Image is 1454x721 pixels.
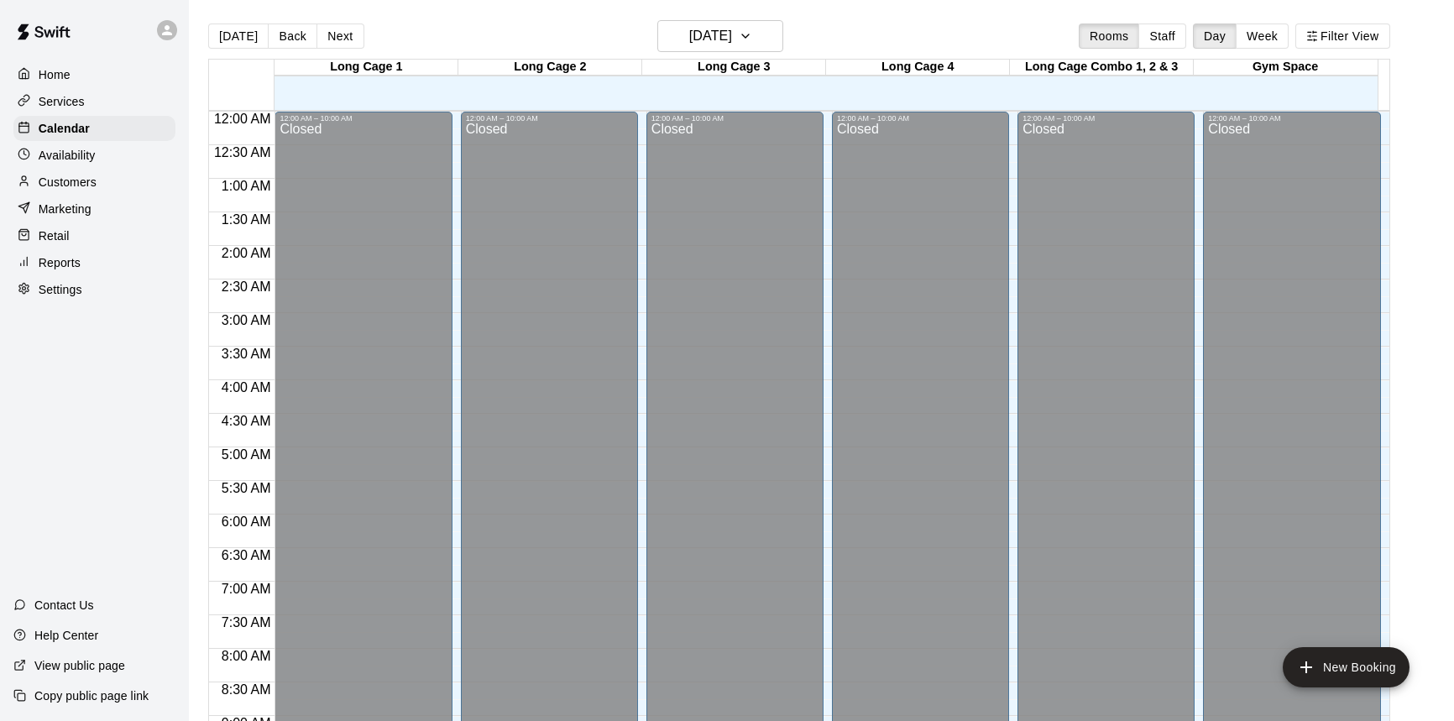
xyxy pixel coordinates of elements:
[217,380,275,394] span: 4:00 AM
[1023,114,1190,123] div: 12:00 AM – 10:00 AM
[13,62,175,87] a: Home
[689,24,732,48] h6: [DATE]
[13,250,175,275] a: Reports
[217,548,275,562] span: 6:30 AM
[1079,24,1139,49] button: Rooms
[39,93,85,110] p: Services
[268,24,317,49] button: Back
[39,281,82,298] p: Settings
[1283,647,1410,687] button: add
[1236,24,1289,49] button: Week
[210,145,275,159] span: 12:30 AM
[466,114,633,123] div: 12:00 AM – 10:00 AM
[217,313,275,327] span: 3:00 AM
[217,481,275,495] span: 5:30 AM
[217,246,275,260] span: 2:00 AM
[1295,24,1389,49] button: Filter View
[13,196,175,222] a: Marketing
[217,682,275,697] span: 8:30 AM
[217,649,275,663] span: 8:00 AM
[39,174,97,191] p: Customers
[275,60,458,76] div: Long Cage 1
[1193,24,1237,49] button: Day
[280,114,447,123] div: 12:00 AM – 10:00 AM
[657,20,783,52] button: [DATE]
[1208,114,1375,123] div: 12:00 AM – 10:00 AM
[1010,60,1194,76] div: Long Cage Combo 1, 2 & 3
[13,170,175,195] a: Customers
[642,60,826,76] div: Long Cage 3
[39,120,90,137] p: Calendar
[210,112,275,126] span: 12:00 AM
[13,89,175,114] a: Services
[208,24,269,49] button: [DATE]
[837,114,1004,123] div: 12:00 AM – 10:00 AM
[217,179,275,193] span: 1:00 AM
[39,201,92,217] p: Marketing
[217,280,275,294] span: 2:30 AM
[217,582,275,596] span: 7:00 AM
[13,116,175,141] a: Calendar
[217,347,275,361] span: 3:30 AM
[316,24,363,49] button: Next
[651,114,819,123] div: 12:00 AM – 10:00 AM
[34,687,149,704] p: Copy public page link
[1138,24,1186,49] button: Staff
[826,60,1010,76] div: Long Cage 4
[39,254,81,271] p: Reports
[39,147,96,164] p: Availability
[217,515,275,529] span: 6:00 AM
[217,615,275,630] span: 7:30 AM
[217,447,275,462] span: 5:00 AM
[217,414,275,428] span: 4:30 AM
[13,143,175,168] a: Availability
[13,277,175,302] a: Settings
[13,223,175,248] a: Retail
[39,227,70,244] p: Retail
[39,66,71,83] p: Home
[34,657,125,674] p: View public page
[34,627,98,644] p: Help Center
[217,212,275,227] span: 1:30 AM
[1194,60,1378,76] div: Gym Space
[34,597,94,614] p: Contact Us
[458,60,642,76] div: Long Cage 2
